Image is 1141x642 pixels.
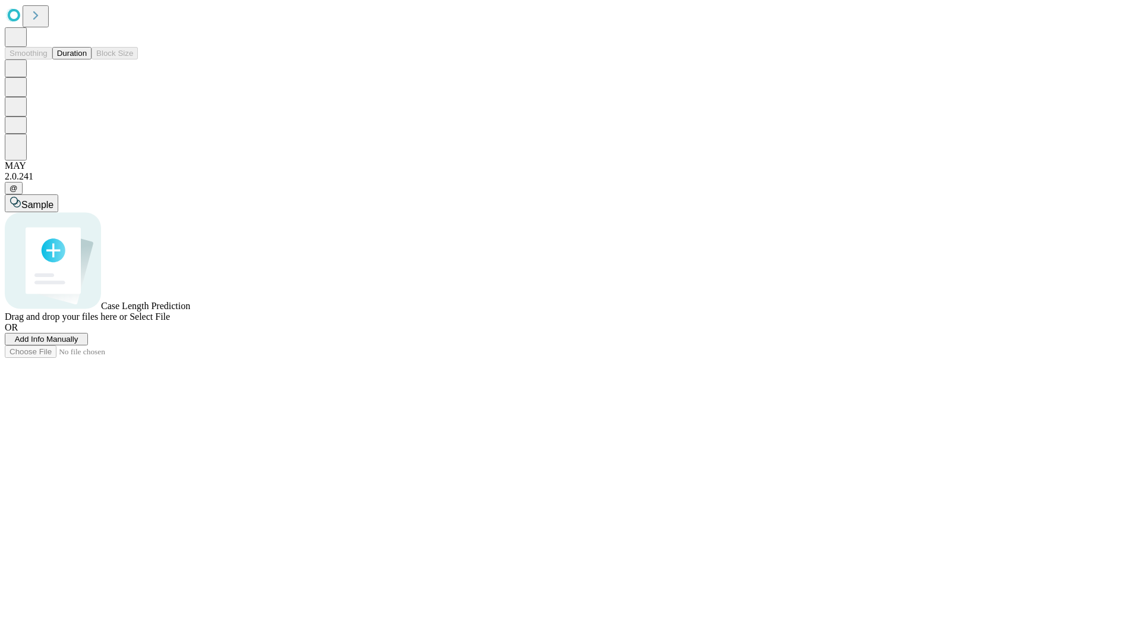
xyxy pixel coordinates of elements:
[21,200,53,210] span: Sample
[5,333,88,345] button: Add Info Manually
[130,311,170,322] span: Select File
[52,47,92,59] button: Duration
[5,160,1136,171] div: MAY
[15,335,78,344] span: Add Info Manually
[5,47,52,59] button: Smoothing
[101,301,190,311] span: Case Length Prediction
[5,194,58,212] button: Sample
[5,182,23,194] button: @
[10,184,18,193] span: @
[92,47,138,59] button: Block Size
[5,171,1136,182] div: 2.0.241
[5,322,18,332] span: OR
[5,311,127,322] span: Drag and drop your files here or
